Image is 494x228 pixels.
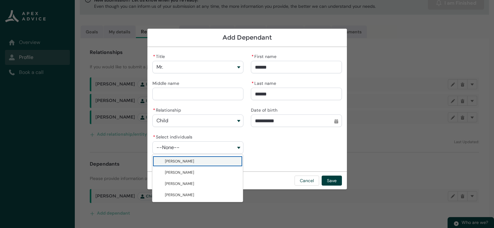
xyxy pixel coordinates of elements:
[152,154,243,202] div: Select individuals
[152,52,167,60] label: Title
[251,52,279,60] label: First name
[152,114,243,127] button: Relationship
[322,176,342,186] button: Save
[152,154,243,160] div: Please Select individuals
[251,106,280,113] label: Date of birth
[156,145,180,150] span: --None--
[165,159,194,164] span: Adam Warner
[152,79,182,86] label: Middle name
[153,54,155,59] abbr: required
[152,61,243,73] button: Title
[153,107,155,113] abbr: required
[295,176,319,186] button: Cancel
[152,141,243,154] button: Select individuals
[251,79,279,86] label: Last name
[152,34,342,41] h1: Add Dependant
[152,106,184,113] label: Relationship
[252,80,254,86] abbr: required
[152,133,195,140] label: Select individuals
[156,64,163,70] span: Mr.
[165,170,194,175] span: Tara Murphy
[156,118,168,124] span: Child
[153,134,155,140] abbr: required
[252,54,254,59] abbr: required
